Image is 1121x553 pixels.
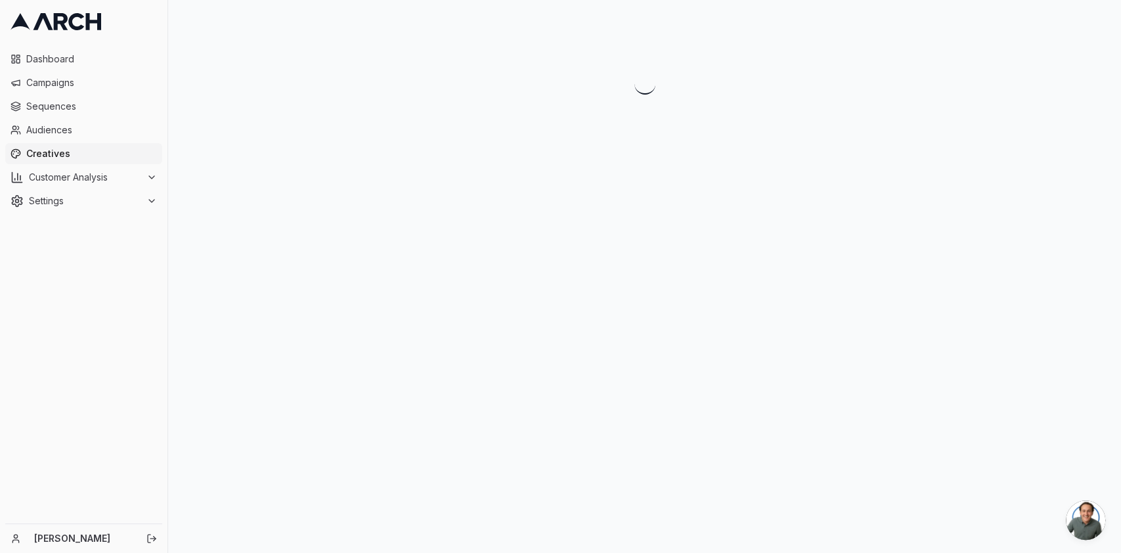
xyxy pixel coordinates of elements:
[5,167,162,188] button: Customer Analysis
[1066,500,1105,540] div: Open chat
[34,532,132,545] a: [PERSON_NAME]
[29,171,141,184] span: Customer Analysis
[26,147,157,160] span: Creatives
[5,96,162,117] a: Sequences
[5,120,162,141] a: Audiences
[29,194,141,208] span: Settings
[26,123,157,137] span: Audiences
[26,100,157,113] span: Sequences
[26,76,157,89] span: Campaigns
[5,49,162,70] a: Dashboard
[5,72,162,93] a: Campaigns
[26,53,157,66] span: Dashboard
[5,190,162,211] button: Settings
[5,143,162,164] a: Creatives
[143,529,161,548] button: Log out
